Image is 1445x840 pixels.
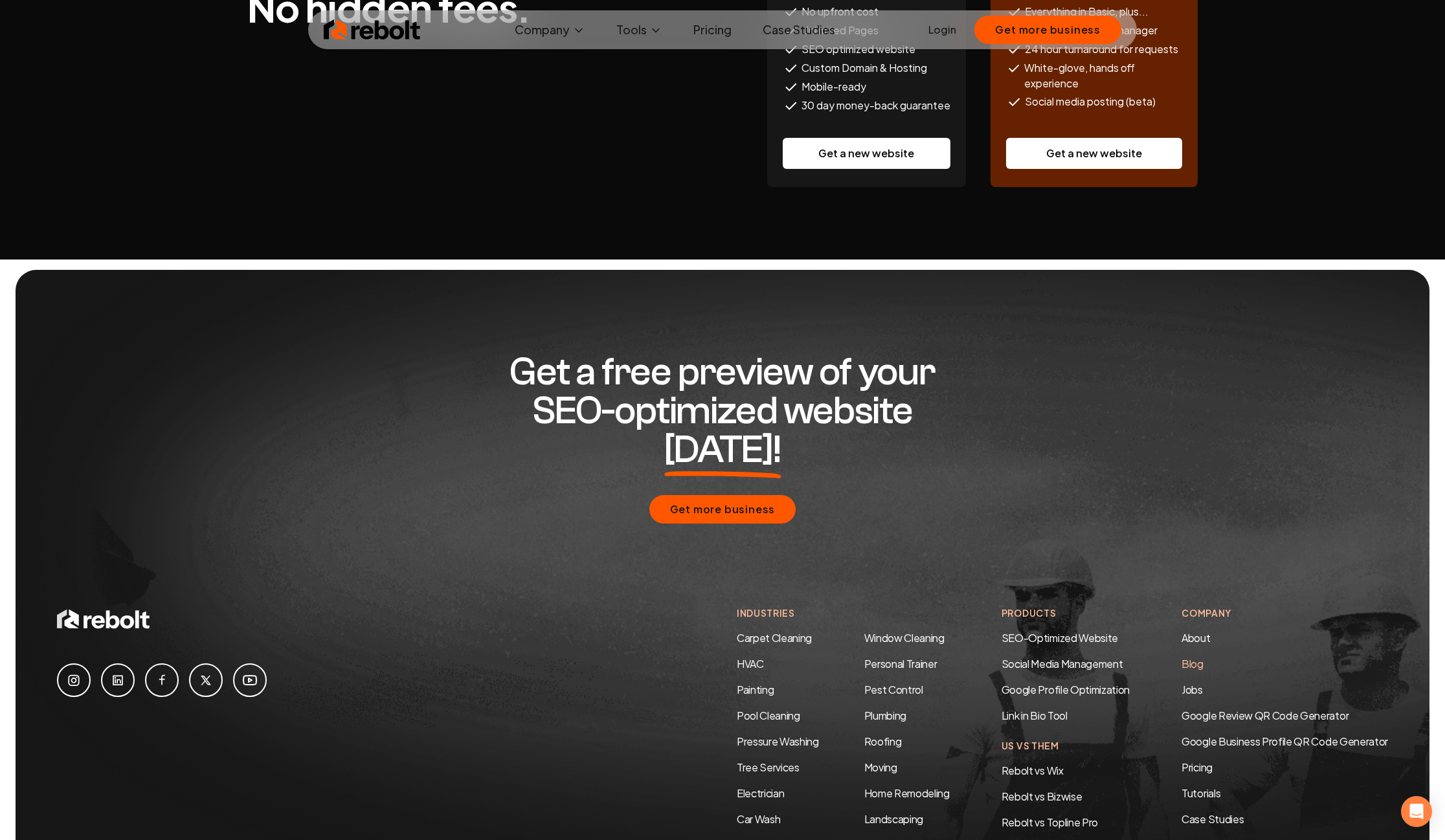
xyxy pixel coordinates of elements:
a: Personal Trainer [864,657,937,670]
a: SEO-Optimized Website [1002,631,1118,645]
a: Google Profile Optimization [1002,683,1130,696]
button: Get more business [649,495,796,524]
a: Car Wash [737,812,780,826]
span: White-glove, hands off experience [1024,60,1182,91]
a: Plumbing [864,709,906,722]
a: Landscaping [864,812,923,826]
a: Case Studies [1182,812,1388,827]
a: Jobs [1182,683,1203,696]
a: Pressure Washing [737,735,819,748]
a: Google Review QR Code Generator [1182,709,1349,722]
span: Custom Domain & Hosting [801,60,927,76]
span: No upfront cost [801,4,879,20]
button: Company [504,17,596,43]
a: Pool Cleaning [737,709,800,722]
a: Rebolt vs Topline Pro [1002,815,1098,829]
a: Pest Control [864,683,923,696]
img: Rebolt Logo [324,17,421,43]
h4: Products [1002,606,1130,620]
a: Get a new website [783,138,950,169]
a: Carpet Cleaning [737,631,812,645]
a: Electrician [737,786,784,800]
span: [DATE]! [664,430,781,469]
a: Login [928,22,956,38]
a: Window Cleaning [864,631,945,645]
a: Social Media Management [1002,657,1123,670]
a: Roofing [864,735,902,748]
a: Rebolt vs Wix [1002,764,1064,777]
a: Tutorials [1182,786,1388,801]
button: Tools [606,17,673,43]
span: Social media posting (beta) [1025,94,1156,110]
a: Rebolt vs Bizwise [1002,790,1082,803]
a: Get a new website [1006,138,1182,169]
a: Case Studies [752,17,846,43]
h2: Get a free preview of your SEO-optimized website [474,353,971,469]
span: Mobile-ready [801,79,866,95]
a: Google Business Profile QR Code Generator [1182,735,1388,748]
span: Everything in Basic, plus... [1025,4,1148,20]
a: Moving [864,760,897,774]
a: Pricing [1182,760,1388,775]
div: Open Intercom Messenger [1401,796,1432,827]
a: About [1182,631,1210,645]
a: HVAC [737,657,764,670]
a: Link in Bio Tool [1002,709,1068,722]
h4: Company [1182,606,1388,620]
span: SEO optimized website [801,41,915,58]
button: Get more business [974,16,1121,44]
h4: Industries [737,606,950,620]
span: 30 day money-back guarantee [801,98,950,114]
a: Painting [737,683,774,696]
a: Tree Services [737,760,800,774]
h4: Us Vs Them [1002,739,1130,753]
a: Pricing [683,17,742,43]
a: Home Remodeling [864,786,950,800]
span: 24 hour turnaround for requests [1025,41,1178,58]
a: Blog [1182,657,1204,670]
